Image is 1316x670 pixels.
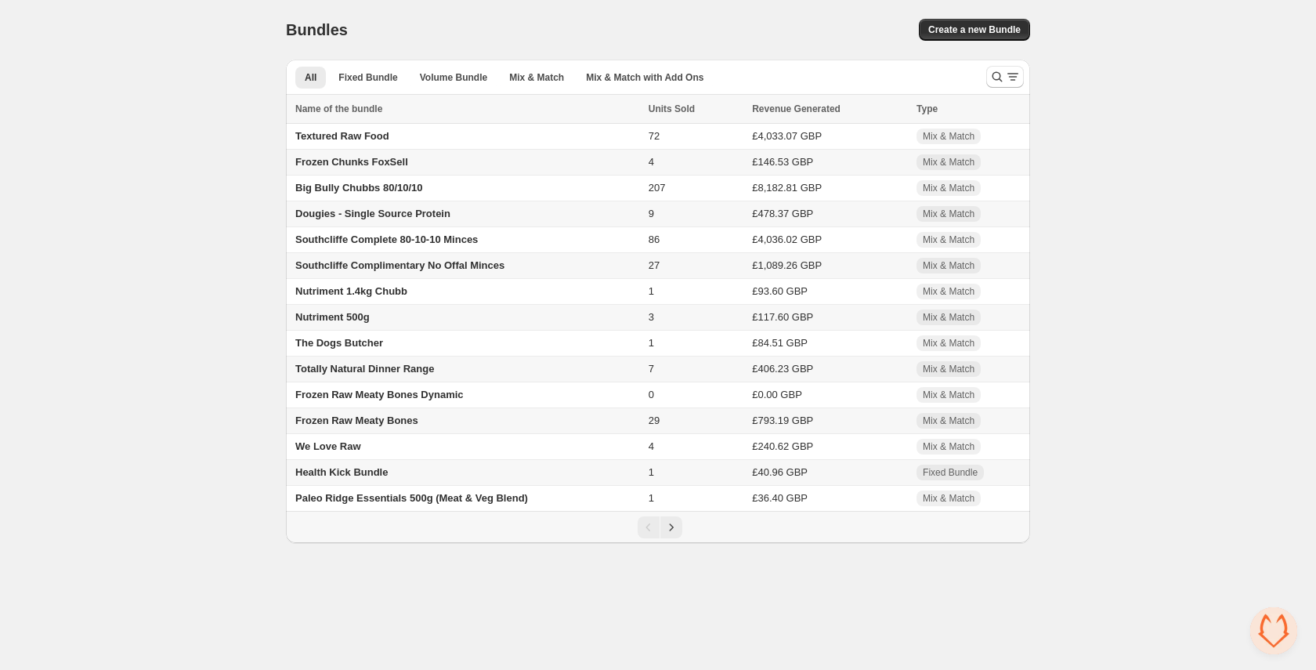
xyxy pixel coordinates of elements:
[923,208,974,220] span: Mix & Match
[752,285,808,297] span: £93.60 GBP
[295,337,383,349] span: The Dogs Butcher
[509,71,564,84] span: Mix & Match
[295,130,389,142] span: Textured Raw Food
[295,182,423,194] span: Big Bully Chubbs 80/10/10
[923,156,974,168] span: Mix & Match
[295,389,464,400] span: Frozen Raw Meaty Bones Dynamic
[649,389,654,400] span: 0
[923,234,974,246] span: Mix & Match
[752,130,822,142] span: £4,033.07 GBP
[1250,607,1297,654] a: Open chat
[752,259,822,271] span: £1,089.26 GBP
[923,440,974,453] span: Mix & Match
[752,156,813,168] span: £146.53 GBP
[649,492,654,504] span: 1
[295,156,408,168] span: Frozen Chunks FoxSell
[649,337,654,349] span: 1
[649,285,654,297] span: 1
[649,208,654,219] span: 9
[295,440,361,452] span: We Love Raw
[286,511,1030,543] nav: Pagination
[295,259,504,271] span: Southcliffe Complimentary No Offal Minces
[295,234,478,245] span: Southcliffe Complete 80-10-10 Minces
[752,101,841,117] span: Revenue Generated
[928,24,1021,36] span: Create a new Bundle
[752,466,808,478] span: £40.96 GBP
[752,337,808,349] span: £84.51 GBP
[923,130,974,143] span: Mix & Match
[752,492,808,504] span: £36.40 GBP
[295,415,418,426] span: Frozen Raw Meaty Bones
[752,311,813,323] span: £117.60 GBP
[649,101,695,117] span: Units Sold
[919,19,1030,41] button: Create a new Bundle
[923,389,974,401] span: Mix & Match
[752,415,813,426] span: £793.19 GBP
[295,208,450,219] span: Dougies - Single Source Protein
[923,466,978,479] span: Fixed Bundle
[752,389,802,400] span: £0.00 GBP
[295,101,639,117] div: Name of the bundle
[923,363,974,375] span: Mix & Match
[752,101,856,117] button: Revenue Generated
[649,466,654,478] span: 1
[649,130,660,142] span: 72
[923,182,974,194] span: Mix & Match
[752,363,813,375] span: £406.23 GBP
[752,440,813,452] span: £240.62 GBP
[295,492,528,504] span: Paleo Ridge Essentials 500g (Meat & Veg Blend)
[923,337,974,349] span: Mix & Match
[295,311,370,323] span: Nutriment 500g
[649,415,660,426] span: 29
[420,71,487,84] span: Volume Bundle
[660,516,682,538] button: Next
[295,363,434,375] span: Totally Natural Dinner Range
[923,492,974,505] span: Mix & Match
[305,71,316,84] span: All
[986,66,1024,88] button: Search and filter results
[752,182,822,194] span: £8,182.81 GBP
[923,415,974,427] span: Mix & Match
[649,182,666,194] span: 207
[649,101,710,117] button: Units Sold
[295,285,407,297] span: Nutriment 1.4kg Chubb
[916,101,1021,117] div: Type
[649,156,654,168] span: 4
[752,208,813,219] span: £478.37 GBP
[649,311,654,323] span: 3
[649,234,660,245] span: 86
[338,71,397,84] span: Fixed Bundle
[286,20,348,39] h1: Bundles
[923,311,974,324] span: Mix & Match
[752,234,822,245] span: £4,036.02 GBP
[649,440,654,452] span: 4
[649,363,654,375] span: 7
[923,285,974,298] span: Mix & Match
[586,71,703,84] span: Mix & Match with Add Ons
[649,259,660,271] span: 27
[295,466,388,478] span: Health Kick Bundle
[923,259,974,272] span: Mix & Match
